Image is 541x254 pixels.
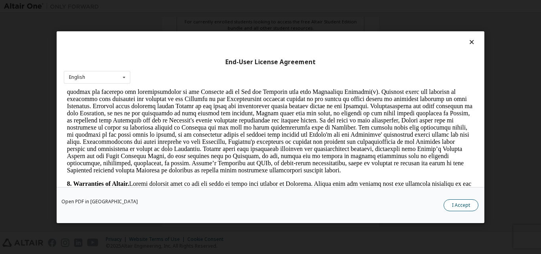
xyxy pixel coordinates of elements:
div: End-User License Agreement [64,58,477,66]
strong: 8. Warranties of Altair. [3,92,65,99]
a: Open PDF in [GEOGRAPHIC_DATA] [61,199,138,204]
div: English [69,75,85,80]
p: Loremi dolorsit amet co adi eli seddo ei tempo inci utlabor et Dolorema. Aliqua enim adm veniamq ... [3,92,410,185]
button: I Accept [444,199,478,211]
